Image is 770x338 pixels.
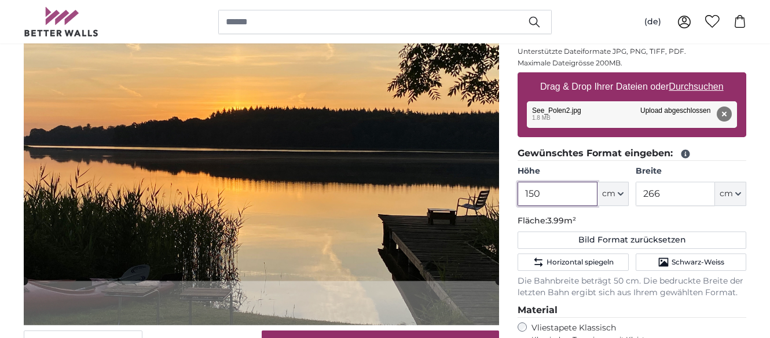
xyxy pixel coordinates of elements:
[547,258,614,267] span: Horizontal spiegeln
[24,7,99,36] img: Betterwalls
[518,166,628,177] label: Höhe
[518,253,628,271] button: Horizontal spiegeln
[602,188,615,200] span: cm
[518,303,746,318] legend: Material
[518,215,746,227] p: Fläche:
[715,182,746,206] button: cm
[518,58,746,68] p: Maximale Dateigrösse 200MB.
[536,75,728,98] label: Drag & Drop Ihrer Dateien oder
[518,146,746,161] legend: Gewünschtes Format eingeben:
[636,166,746,177] label: Breite
[636,253,746,271] button: Schwarz-Weiss
[518,232,746,249] button: Bild Format zurücksetzen
[597,182,629,206] button: cm
[547,215,576,226] span: 3.99m²
[669,82,724,91] u: Durchsuchen
[635,12,670,32] button: (de)
[720,188,733,200] span: cm
[518,47,746,56] p: Unterstützte Dateiformate JPG, PNG, TIFF, PDF.
[518,275,746,299] p: Die Bahnbreite beträgt 50 cm. Die bedruckte Breite der letzten Bahn ergibt sich aus Ihrem gewählt...
[672,258,724,267] span: Schwarz-Weiss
